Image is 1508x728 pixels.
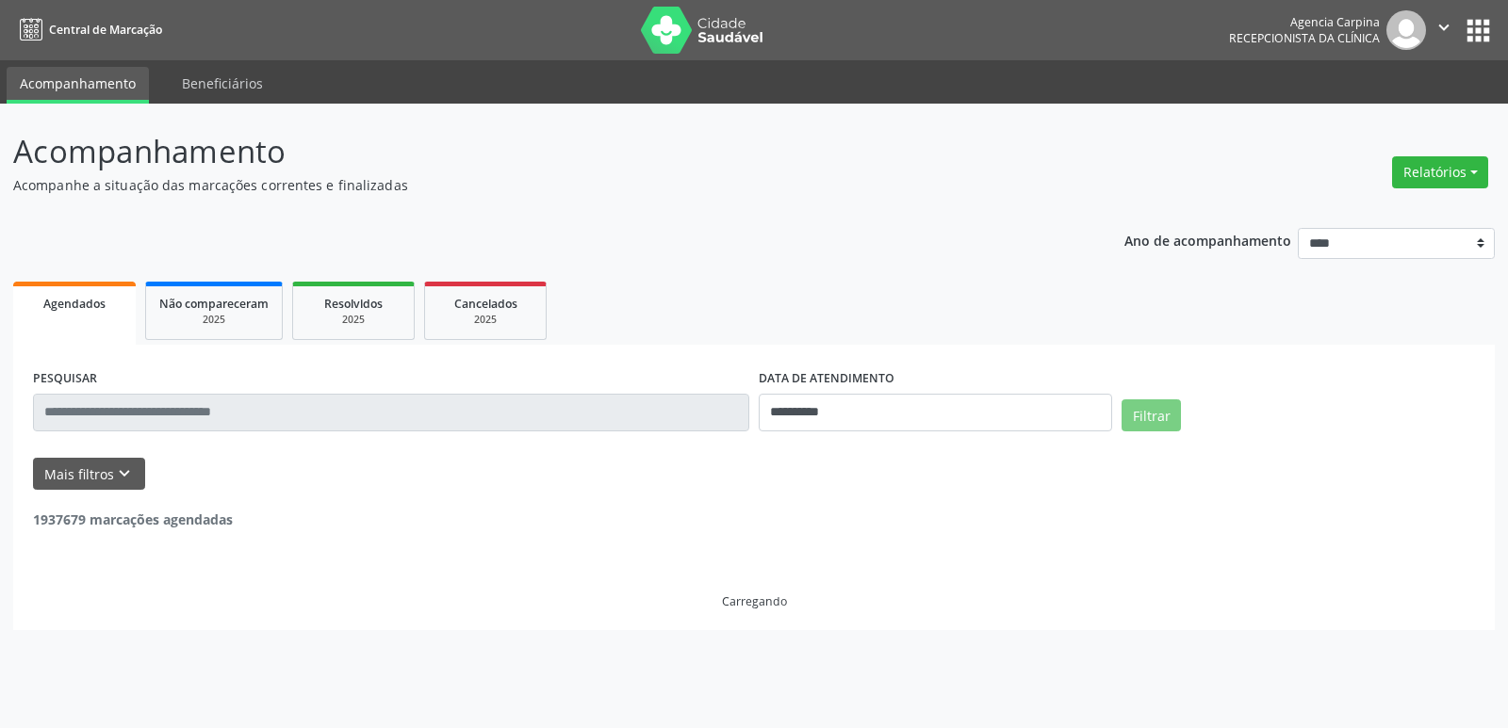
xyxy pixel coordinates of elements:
[13,14,162,45] a: Central de Marcação
[1229,30,1380,46] span: Recepcionista da clínica
[1434,17,1454,38] i: 
[43,296,106,312] span: Agendados
[159,313,269,327] div: 2025
[1426,10,1462,50] button: 
[1462,14,1495,47] button: apps
[324,296,383,312] span: Resolvidos
[306,313,401,327] div: 2025
[33,458,145,491] button: Mais filtroskeyboard_arrow_down
[722,593,787,609] div: Carregando
[1392,156,1488,188] button: Relatórios
[49,22,162,38] span: Central de Marcação
[33,510,233,528] strong: 1937679 marcações agendadas
[169,67,276,100] a: Beneficiários
[114,463,135,484] i: keyboard_arrow_down
[1124,228,1291,251] p: Ano de acompanhamento
[33,364,97,394] label: PESQUISAR
[438,313,533,327] div: 2025
[454,296,517,312] span: Cancelados
[13,175,1050,195] p: Acompanhe a situação das marcações correntes e finalizadas
[759,364,894,394] label: DATA DE ATENDIMENTO
[7,67,149,104] a: Acompanhamento
[1386,10,1426,50] img: img
[13,128,1050,175] p: Acompanhamento
[159,296,269,312] span: Não compareceram
[1122,399,1181,431] button: Filtrar
[1229,14,1380,30] div: Agencia Carpina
